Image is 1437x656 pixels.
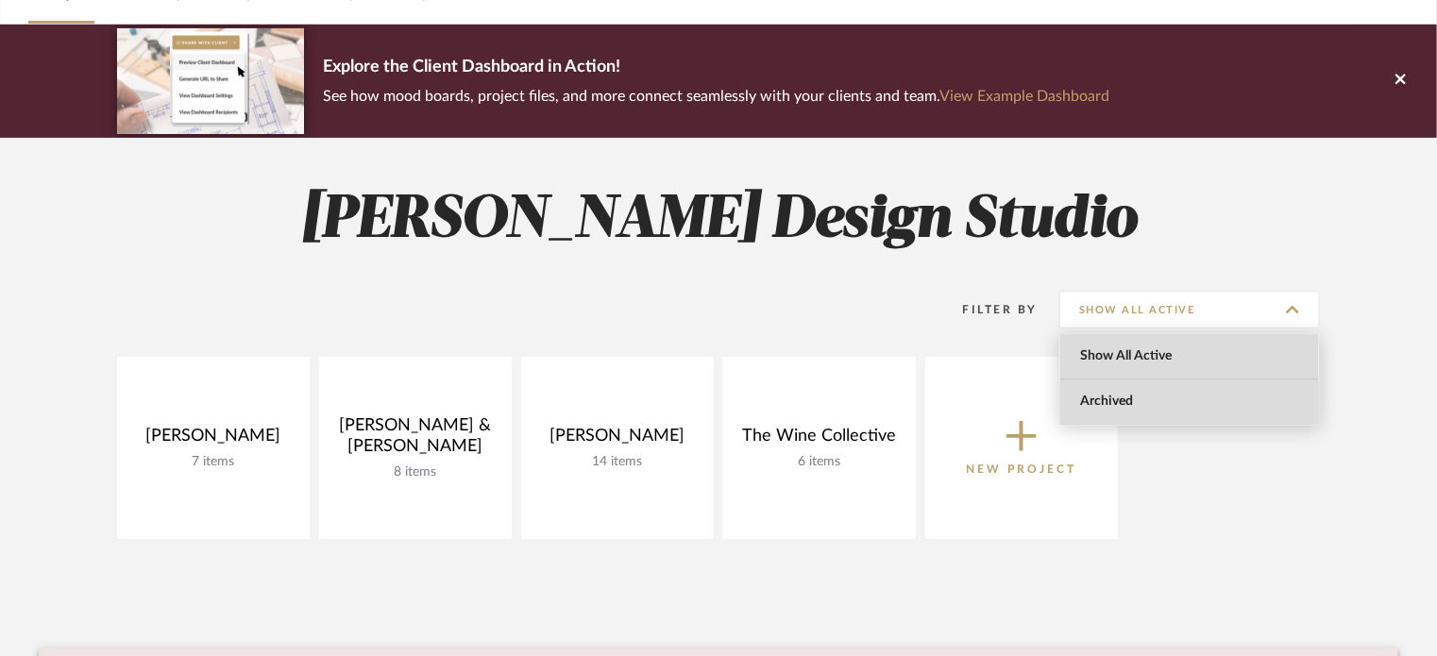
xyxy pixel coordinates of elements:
[334,464,497,480] div: 8 items
[925,357,1118,539] button: New Project
[334,415,497,464] div: [PERSON_NAME] & [PERSON_NAME]
[132,454,295,470] div: 7 items
[323,83,1109,109] p: See how mood boards, project files, and more connect seamlessly with your clients and team.
[39,185,1398,256] h2: [PERSON_NAME] Design Studio
[1080,394,1304,410] span: Archived
[738,426,901,454] div: The Wine Collective
[132,426,295,454] div: [PERSON_NAME]
[967,460,1077,479] p: New Project
[323,53,1109,83] p: Explore the Client Dashboard in Action!
[939,89,1109,104] a: View Example Dashboard
[938,300,1038,319] div: Filter By
[536,454,699,470] div: 14 items
[738,454,901,470] div: 6 items
[1080,348,1304,364] span: Show All Active
[536,426,699,454] div: [PERSON_NAME]
[117,28,304,133] img: d5d033c5-7b12-40c2-a960-1ecee1989c38.png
